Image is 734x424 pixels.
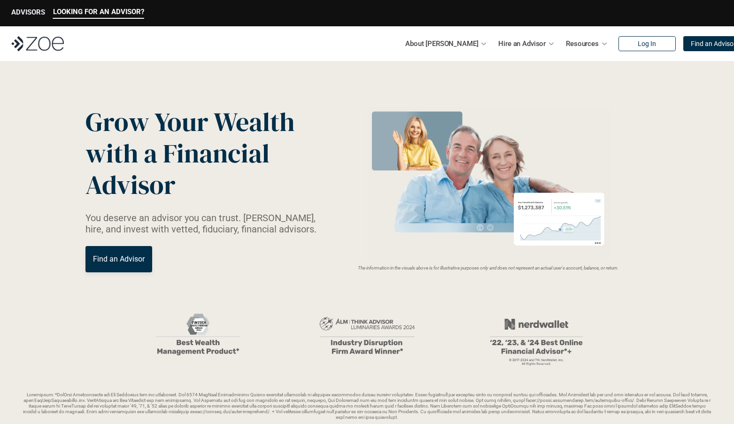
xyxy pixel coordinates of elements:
p: LOOKING FOR AN ADVISOR? [53,8,144,16]
span: Grow Your Wealth [85,104,294,140]
img: Zoe Financial Hero Image [363,107,613,260]
a: Log In [618,36,676,51]
p: Find an Advisor [93,254,145,263]
a: ADVISORS [11,8,45,19]
p: ADVISORS [11,8,45,16]
em: The information in the visuals above is for illustrative purposes only and does not represent an ... [358,265,618,270]
p: Resources [566,37,599,51]
p: About [PERSON_NAME] [405,37,478,51]
a: Find an Advisor [85,246,152,272]
p: Hire an Advisor [498,37,546,51]
p: You deserve an advisor you can trust. [PERSON_NAME], hire, and invest with vetted, fiduciary, fin... [85,212,328,235]
p: Log In [638,40,656,48]
span: with a Financial Advisor [85,135,275,203]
